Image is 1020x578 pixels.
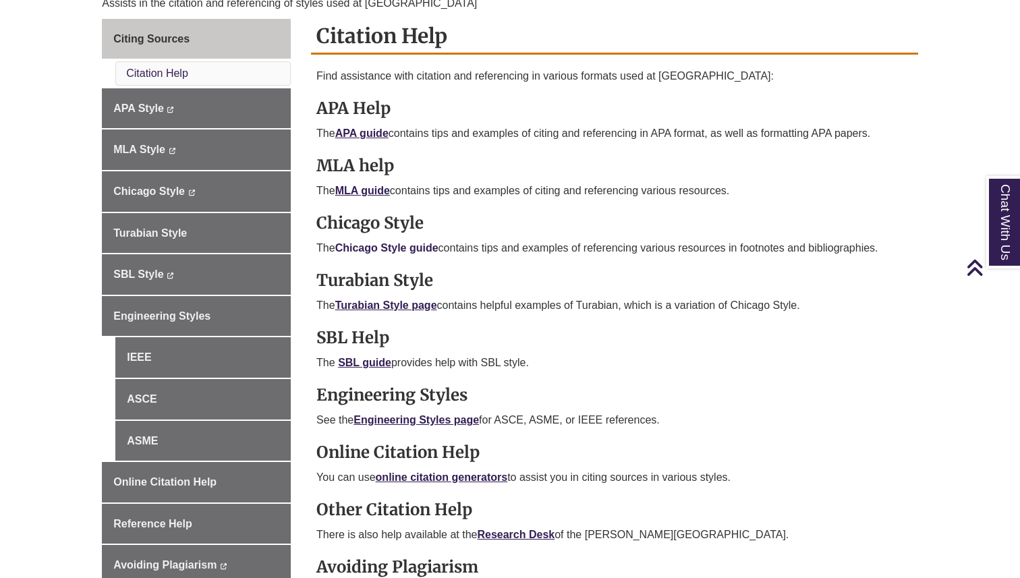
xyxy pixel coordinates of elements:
[477,529,555,540] a: Research Desk
[113,227,187,239] span: Turabian Style
[316,527,913,543] p: There is also help available at the of the [PERSON_NAME][GEOGRAPHIC_DATA].
[102,171,291,212] a: Chicago Style
[102,462,291,502] a: Online Citation Help
[316,412,913,428] p: See the for ASCE, ASME, or IEEE references.
[102,296,291,337] a: Engineering Styles
[102,213,291,254] a: Turabian Style
[102,129,291,170] a: MLA Style
[102,504,291,544] a: Reference Help
[102,254,291,295] a: SBL Style
[316,212,424,233] strong: Chicago Style
[316,125,913,142] p: The contains tips and examples of citing and referencing in APA format, as well as formatting APA...
[335,299,437,311] a: Turabian Style page
[316,155,394,176] strong: MLA help
[113,33,190,45] span: Citing Sources
[102,88,291,129] a: APA Style
[316,556,478,577] strong: Avoiding Plagiarism
[311,19,918,55] h2: Citation Help
[316,297,913,314] p: The contains helpful examples of Turabian, which is a variation of Chicago Style.
[316,442,480,463] strong: Online Citation Help
[113,518,192,529] span: Reference Help
[167,272,174,279] i: This link opens in a new window
[113,559,217,571] span: Avoiding Plagiarism
[113,144,165,155] span: MLA Style
[220,563,227,569] i: This link opens in a new window
[113,185,185,197] span: Chicago Style
[316,355,913,371] p: The provides help with SBL style.
[115,379,291,420] a: ASCE
[316,270,433,291] strong: Turabian Style
[113,476,217,488] span: Online Citation Help
[316,240,913,256] p: The contains tips and examples of referencing various resources in footnotes and bibliographies.
[316,68,913,84] p: Find assistance with citation and referencing in various formats used at [GEOGRAPHIC_DATA]:
[115,337,291,378] a: IEEE
[335,185,390,196] a: MLA guide
[316,499,472,520] strong: Other Citation Help
[316,384,468,405] strong: Engineering Styles
[335,242,438,254] a: Chicago Style guide
[113,310,210,322] span: Engineering Styles
[316,327,389,348] strong: SBL Help
[188,190,195,196] i: This link opens in a new window
[353,414,479,426] a: Engineering Styles page
[168,148,175,154] i: This link opens in a new window
[316,98,391,119] strong: APA Help
[338,357,391,368] a: SBL guide
[376,471,508,483] a: online citation generators
[102,19,291,59] a: Citing Sources
[966,258,1017,277] a: Back to Top
[113,103,164,114] span: APA Style
[316,183,913,199] p: The contains tips and examples of citing and referencing various resources.
[167,107,174,113] i: This link opens in a new window
[316,469,913,486] p: You can use to assist you in citing sources in various styles.
[115,421,291,461] a: ASME
[113,268,163,280] span: SBL Style
[126,67,188,79] a: Citation Help
[335,127,389,139] a: APA guide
